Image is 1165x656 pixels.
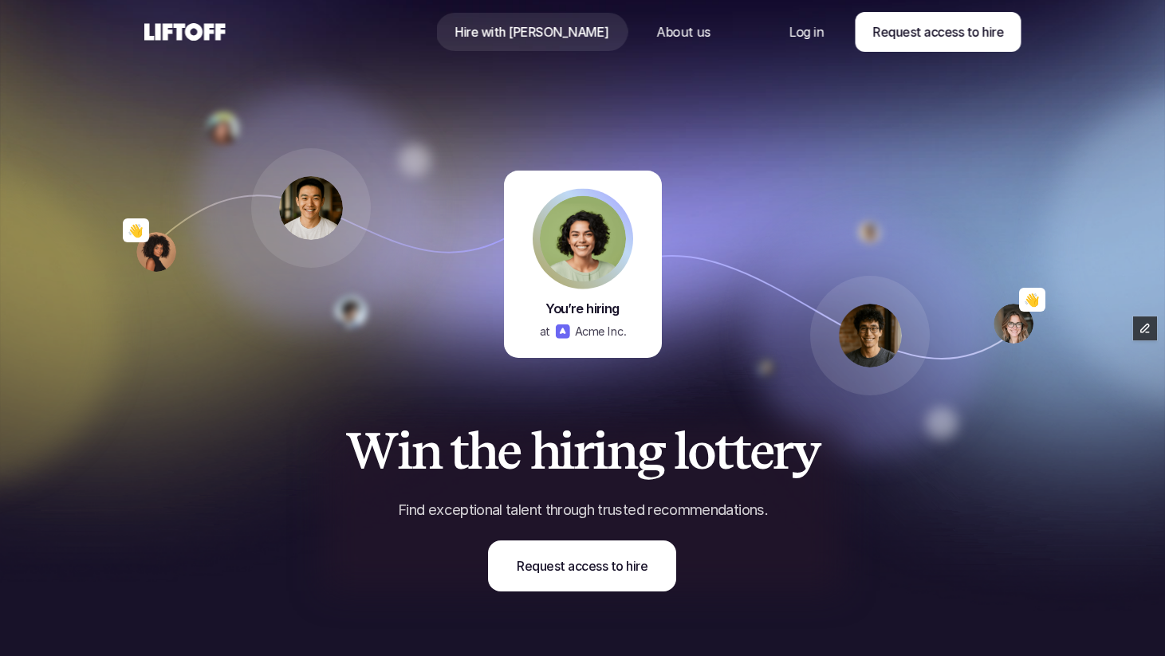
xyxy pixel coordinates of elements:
[450,423,467,479] span: t
[592,423,607,479] span: i
[636,423,665,479] span: g
[559,423,573,479] span: i
[455,22,608,41] p: Hire with [PERSON_NAME]
[637,13,729,51] a: Nav Link
[435,13,628,51] a: Nav Link
[656,22,710,41] p: About us
[573,423,592,479] span: r
[607,423,636,479] span: n
[1133,316,1157,340] button: Edit Framer Content
[539,323,550,340] p: at
[1024,290,1040,309] p: 👋
[687,423,714,479] span: o
[517,556,647,575] p: Request access to hire
[530,423,560,479] span: h
[789,22,824,41] p: Log in
[732,423,750,479] span: t
[488,540,676,591] a: Request access to hire
[714,423,732,479] span: t
[411,423,441,479] span: n
[128,221,144,240] p: 👋
[674,423,687,479] span: l
[397,423,411,479] span: i
[770,13,843,51] a: Nav Link
[574,323,626,340] p: Acme Inc.
[497,423,521,479] span: e
[545,300,620,318] p: You’re hiring
[467,423,497,479] span: h
[750,423,773,479] span: e
[773,423,792,479] span: r
[324,500,842,520] p: Find exceptional talent through trusted recommendations.
[345,423,397,479] span: W
[872,22,1003,41] p: Request access to hire
[792,423,820,479] span: y
[855,12,1021,52] a: Request access to hire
